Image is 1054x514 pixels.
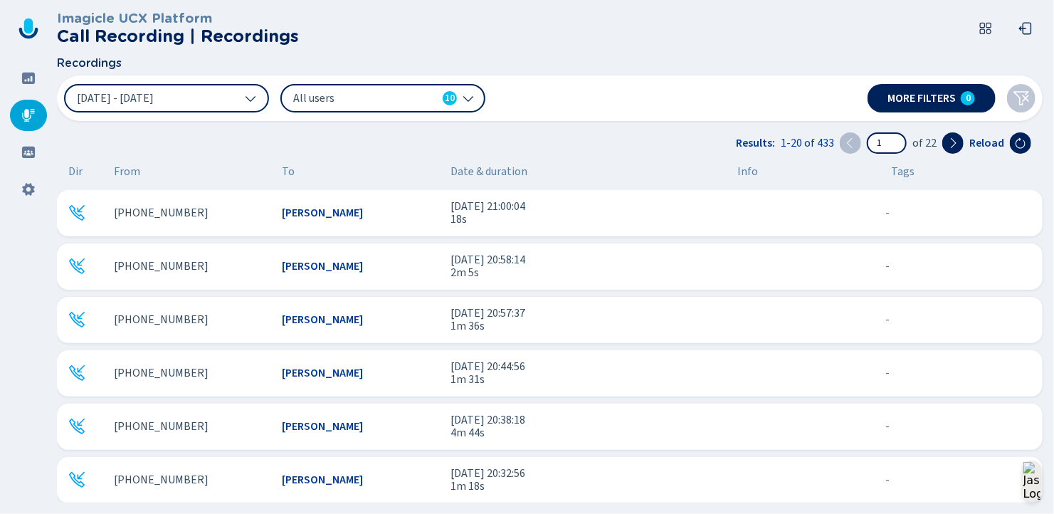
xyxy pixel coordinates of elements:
span: 1-20 of 433 [781,137,834,150]
span: [PHONE_NUMBER] [114,260,209,273]
span: 0 [966,93,971,104]
svg: telephone-inbound [68,364,85,382]
svg: mic-fill [21,108,36,122]
span: [PHONE_NUMBER] [114,206,209,219]
span: [DATE] 20:57:37 [450,307,726,320]
span: Dir [68,165,83,178]
span: Recordings [57,57,122,70]
span: More filters [888,93,956,104]
span: Info [737,165,758,178]
span: of 22 [912,137,937,150]
span: Date & duration [450,165,726,178]
span: [PERSON_NAME] [283,420,364,433]
span: [PHONE_NUMBER] [114,473,209,486]
button: Previous page [840,132,861,154]
span: Reload [969,137,1004,150]
span: 1m 36s [450,320,726,332]
span: 4m 44s [450,426,726,439]
span: [DATE] 20:38:18 [450,414,726,426]
span: [DATE] 20:58:14 [450,253,726,266]
h3: Imagicle UCX Platform [57,11,299,26]
span: To [283,165,295,178]
svg: box-arrow-left [1018,21,1033,36]
span: No tags assigned [885,473,890,486]
svg: chevron-down [463,93,474,104]
button: More filters0 [868,84,996,112]
span: 1m 18s [450,480,726,493]
span: [DATE] 21:00:04 [450,200,726,213]
svg: telephone-inbound [68,258,85,275]
div: Incoming call [68,418,85,435]
span: [PERSON_NAME] [283,313,364,326]
div: Incoming call [68,364,85,382]
svg: telephone-inbound [68,204,85,221]
span: No tags assigned [885,260,890,273]
span: [PERSON_NAME] [283,473,364,486]
div: Incoming call [68,311,85,328]
div: Incoming call [68,471,85,488]
span: [PHONE_NUMBER] [114,367,209,379]
span: Results: [736,137,775,150]
span: No tags assigned [885,367,890,379]
span: [PERSON_NAME] [283,367,364,379]
span: 2m 5s [450,266,726,279]
svg: telephone-inbound [68,471,85,488]
span: [DATE] - [DATE] [77,93,154,104]
span: [PERSON_NAME] [283,206,364,219]
span: Tags [891,165,915,178]
div: Settings [10,174,47,205]
span: [PHONE_NUMBER] [114,420,209,433]
span: [PHONE_NUMBER] [114,313,209,326]
svg: telephone-inbound [68,311,85,328]
span: From [114,165,140,178]
span: All users [293,90,437,106]
svg: groups-filled [21,145,36,159]
svg: chevron-right [947,137,959,149]
div: Recordings [10,100,47,131]
svg: telephone-inbound [68,418,85,435]
div: Groups [10,137,47,168]
span: [PERSON_NAME] [283,260,364,273]
span: 18s [450,213,726,226]
button: [DATE] - [DATE] [64,84,269,112]
span: No tags assigned [885,420,890,433]
svg: chevron-down [245,93,256,104]
span: No tags assigned [885,206,890,219]
svg: funnel-disabled [1013,90,1030,107]
button: Reload the current page [1010,132,1031,154]
button: Clear filters [1007,84,1035,112]
span: No tags assigned [885,313,890,326]
svg: chevron-left [845,137,856,149]
div: Incoming call [68,258,85,275]
div: Dashboard [10,63,47,94]
h2: Call Recording | Recordings [57,26,299,46]
svg: arrow-clockwise [1015,137,1026,149]
span: [DATE] 20:32:56 [450,467,726,480]
span: [DATE] 20:44:56 [450,360,726,373]
span: 1m 31s [450,373,726,386]
span: 10 [445,91,455,105]
button: Next page [942,132,964,154]
div: Incoming call [68,204,85,221]
svg: dashboard-filled [21,71,36,85]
